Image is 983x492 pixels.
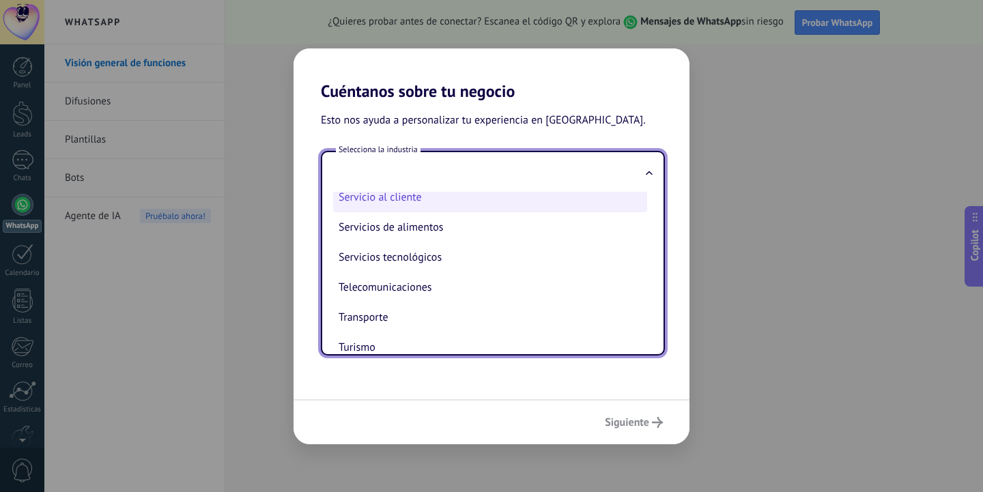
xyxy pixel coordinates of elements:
li: Servicio al cliente [333,182,647,212]
li: Servicios tecnológicos [333,242,647,272]
li: Turismo [333,332,647,362]
li: Transporte [333,302,647,332]
li: Telecomunicaciones [333,272,647,302]
li: Servicios de alimentos [333,212,647,242]
span: Esto nos ayuda a personalizar tu experiencia en [GEOGRAPHIC_DATA]. [321,112,646,130]
h2: Cuéntanos sobre tu negocio [294,48,689,101]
